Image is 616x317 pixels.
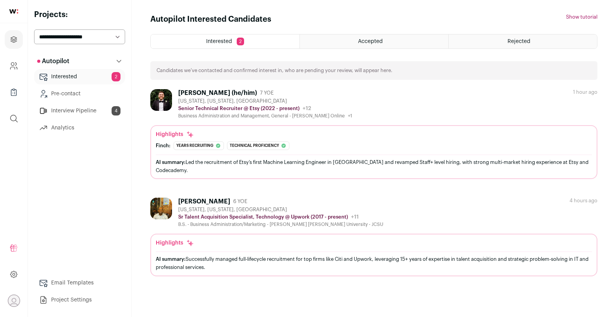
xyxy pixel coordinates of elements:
div: [PERSON_NAME] [178,198,230,205]
div: Highlights [156,239,194,247]
a: Analytics [34,120,125,136]
h1: Autopilot Interested Candidates [150,14,271,25]
a: Company and ATS Settings [5,57,23,75]
span: 7 YOE [260,90,274,96]
span: Rejected [508,39,530,44]
p: Candidates we’ve contacted and confirmed interest in, who are pending your review, will appear here. [157,67,392,74]
div: 1 hour ago [573,89,597,95]
div: Led the recruitment of Etsy’s first Machine Learning Engineer in [GEOGRAPHIC_DATA] and revamped S... [156,158,592,174]
span: 6 YOE [233,198,247,205]
span: +11 [351,214,359,220]
span: +1 [348,114,352,118]
span: Accepted [358,39,383,44]
a: Accepted [300,34,448,48]
a: Project Settings [34,292,125,308]
div: Finch: [156,143,170,149]
h2: Projects: [34,9,125,20]
button: Open dropdown [8,295,20,307]
div: Technical proficiency [227,141,289,150]
a: Rejected [449,34,597,48]
a: Email Templates [34,275,125,291]
span: 2 [237,38,244,45]
a: Projects [5,30,23,49]
div: Successfully managed full-lifecycle recruitment for top firms like Citi and Upwork, leveraging 15... [156,255,592,271]
a: Interested2 [34,69,125,84]
div: Years recruiting [174,141,224,150]
span: 4 [112,106,120,115]
div: Highlights [156,131,194,138]
div: [US_STATE], [US_STATE], [GEOGRAPHIC_DATA] [178,98,352,104]
button: Show tutorial [566,14,597,20]
p: Senior Technical Recruiter @ Etsy (2022 - present) [178,105,299,112]
span: 2 [112,72,120,81]
div: 4 hours ago [570,198,597,204]
a: [PERSON_NAME] 6 YOE [US_STATE], [US_STATE], [GEOGRAPHIC_DATA] Sr Talent Acquisition Specialist, T... [150,198,597,276]
a: Interview Pipeline4 [34,103,125,119]
a: Pre-contact [34,86,125,102]
img: c41092b67acf98bc6988cf83539b6aebc00d58409544b6cb1cd1c5f00c83bd4e.jpg [150,89,172,111]
p: Sr Talent Acquisition Specialist, Technology @ Upwork (2017 - present) [178,214,348,220]
span: +12 [303,106,311,111]
button: Autopilot [34,53,125,69]
span: AI summary: [156,257,186,262]
p: Autopilot [37,57,69,66]
img: wellfound-shorthand-0d5821cbd27db2630d0214b213865d53afaa358527fdda9d0ea32b1df1b89c2c.svg [9,9,18,14]
span: Interested [206,39,232,44]
a: [PERSON_NAME] (he/him) 7 YOE [US_STATE], [US_STATE], [GEOGRAPHIC_DATA] Senior Technical Recruiter... [150,89,597,179]
div: Business Administration and Management, General - [PERSON_NAME] Online [178,113,352,119]
span: AI summary: [156,160,186,165]
div: [US_STATE], [US_STATE], [GEOGRAPHIC_DATA] [178,207,383,213]
a: Company Lists [5,83,23,102]
img: f43c075482cd588ef2f40f990b89dd3dd95f7d9b39eaea7591b4fabf863a90c3.jpg [150,198,172,219]
div: B.S. - Business Administration/Marketing - [PERSON_NAME] [PERSON_NAME] University - JCSU [178,221,383,227]
div: [PERSON_NAME] (he/him) [178,89,257,97]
